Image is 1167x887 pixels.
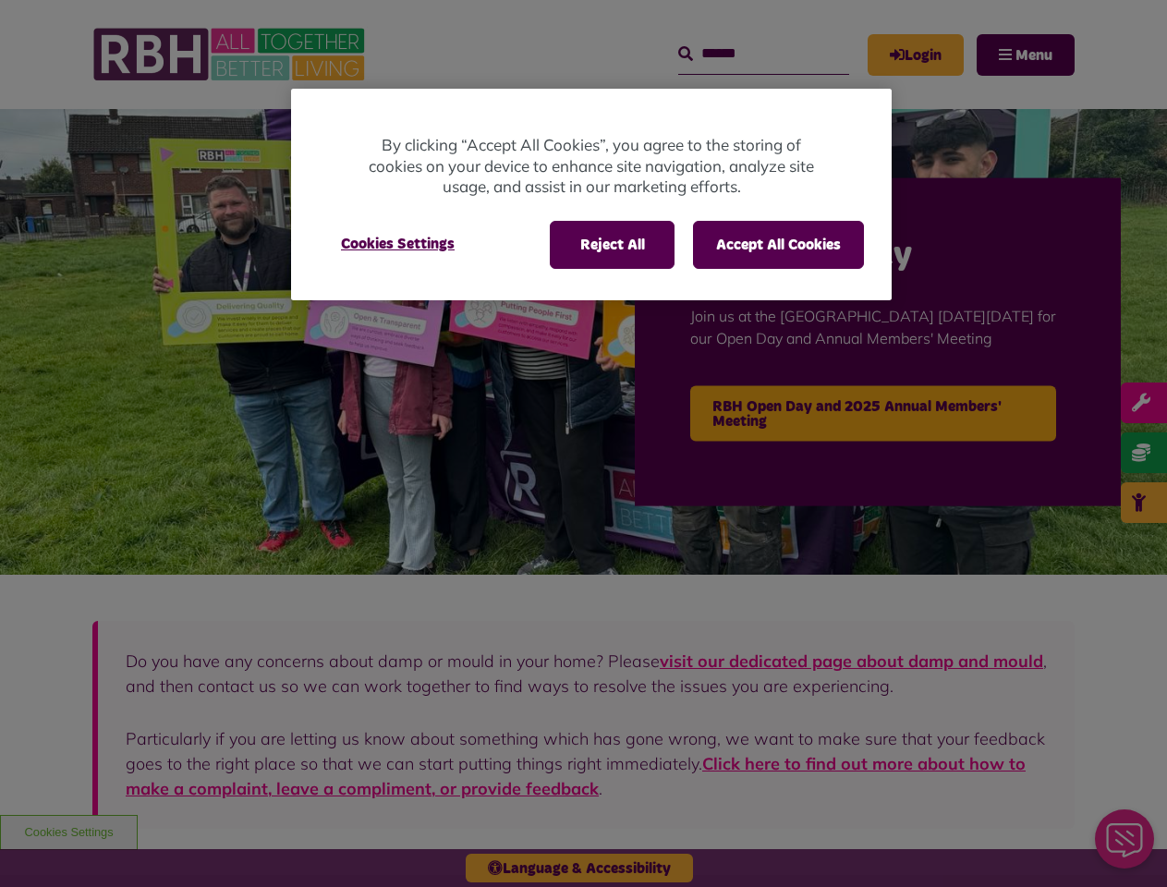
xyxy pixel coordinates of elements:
[550,221,675,269] button: Reject All
[291,89,892,300] div: Cookie banner
[291,89,892,300] div: Privacy
[319,221,477,267] button: Cookies Settings
[365,135,818,198] p: By clicking “Accept All Cookies”, you agree to the storing of cookies on your device to enhance s...
[11,6,70,65] div: Close Web Assistant
[693,221,864,269] button: Accept All Cookies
